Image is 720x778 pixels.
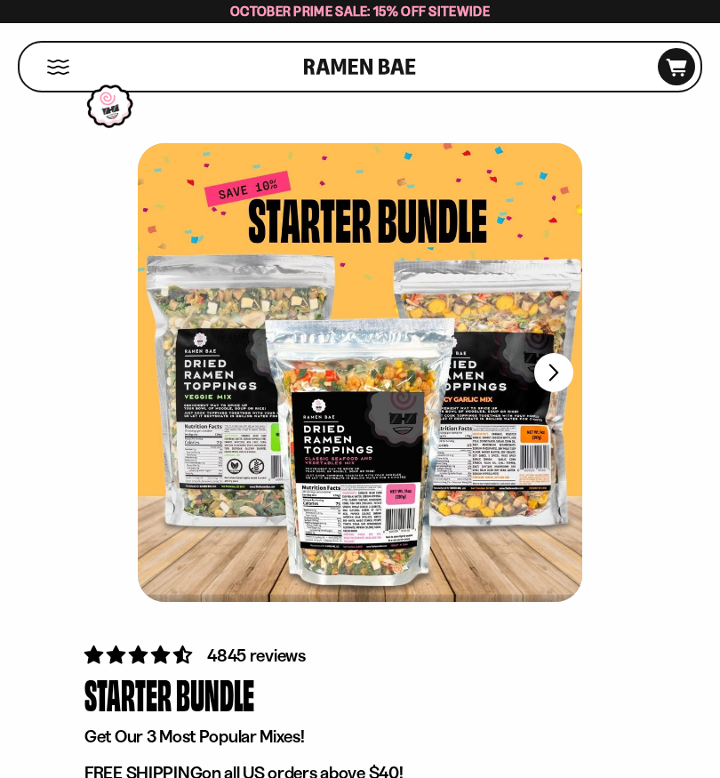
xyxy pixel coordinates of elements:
p: Get Our 3 Most Popular Mixes! [84,726,636,748]
span: 4845 reviews [207,645,306,666]
button: Mobile Menu Trigger [46,60,70,75]
span: October Prime Sale: 15% off Sitewide [230,3,490,20]
div: Starter [84,669,172,721]
button: Next [534,353,573,392]
span: 4.71 stars [84,644,196,666]
div: Bundle [176,669,254,721]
